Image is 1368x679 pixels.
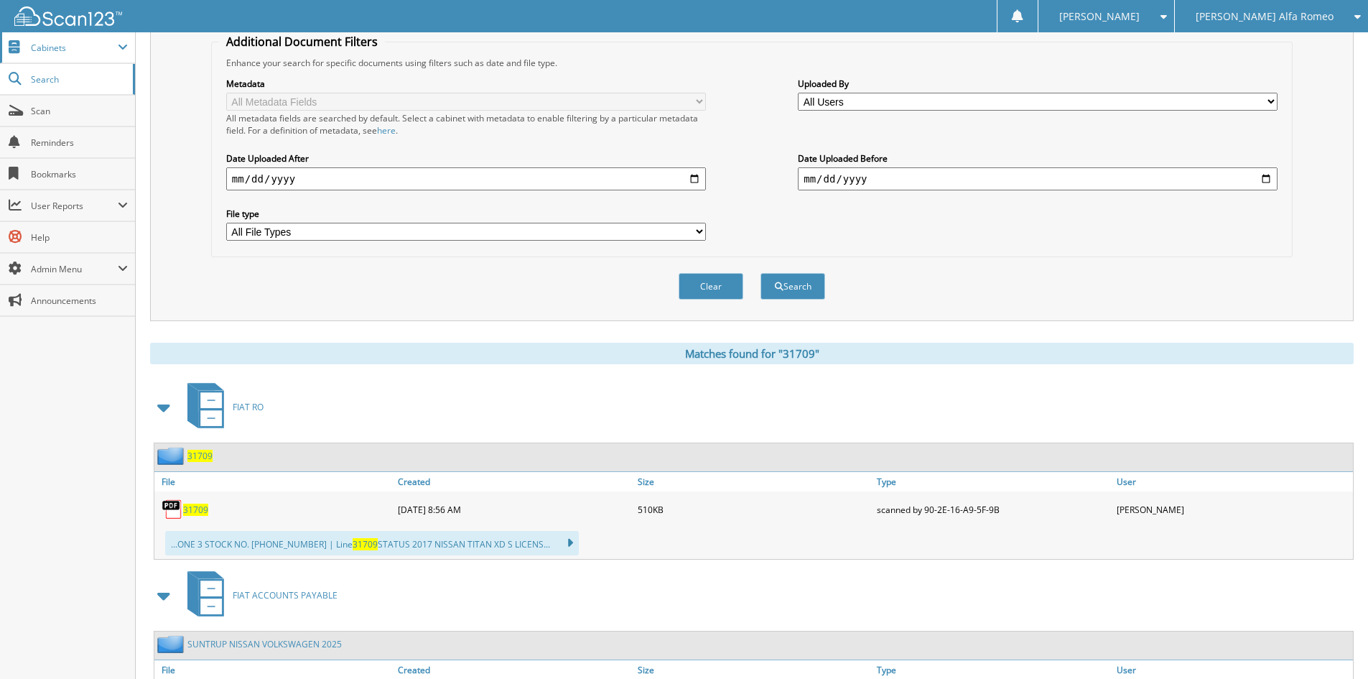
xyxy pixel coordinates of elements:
span: Admin Menu [31,263,118,275]
span: Bookmarks [31,168,128,180]
span: [PERSON_NAME] [1059,12,1140,21]
label: Date Uploaded Before [798,152,1278,165]
span: 31709 [353,538,378,550]
span: Announcements [31,295,128,307]
input: start [226,167,706,190]
span: FIAT ACCOUNTS PAYABLE [233,589,338,601]
span: FIAT RO [233,401,264,413]
a: here [377,124,396,137]
a: 31709 [183,504,208,516]
div: ...ONE 3 STOCK NO. [PHONE_NUMBER] | Line STATUS 2017 NISSAN TITAN XD S LICENS... [165,531,579,555]
input: end [798,167,1278,190]
label: Date Uploaded After [226,152,706,165]
span: User Reports [31,200,118,212]
span: Help [31,231,128,244]
div: All metadata fields are searched by default. Select a cabinet with metadata to enable filtering b... [226,112,706,137]
a: User [1113,472,1353,491]
span: [PERSON_NAME] Alfa Romeo [1196,12,1334,21]
a: FIAT ACCOUNTS PAYABLE [179,567,338,624]
a: SUNTRUP NISSAN VOLKSWAGEN 2025 [187,638,342,650]
iframe: Chat Widget [1296,610,1368,679]
div: Enhance your search for specific documents using filters such as date and file type. [219,57,1285,69]
span: Cabinets [31,42,118,54]
button: Search [760,273,825,300]
div: 510KB [634,495,874,524]
div: [DATE] 8:56 AM [394,495,634,524]
img: PDF.png [162,499,183,520]
label: Uploaded By [798,78,1278,90]
span: Scan [31,105,128,117]
label: Metadata [226,78,706,90]
div: [PERSON_NAME] [1113,495,1353,524]
div: scanned by 90-2E-16-A9-5F-9B [873,495,1113,524]
a: Size [634,472,874,491]
button: Clear [679,273,743,300]
legend: Additional Document Filters [219,34,385,50]
img: folder2.png [157,635,187,653]
a: File [154,472,394,491]
span: Search [31,73,126,86]
label: File type [226,208,706,220]
a: FIAT RO [179,379,264,435]
a: 31709 [187,450,213,462]
img: scan123-logo-white.svg [14,6,122,26]
a: Created [394,472,634,491]
img: folder2.png [157,447,187,465]
div: Matches found for "31709" [150,343,1354,364]
span: Reminders [31,137,128,149]
a: Type [873,472,1113,491]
